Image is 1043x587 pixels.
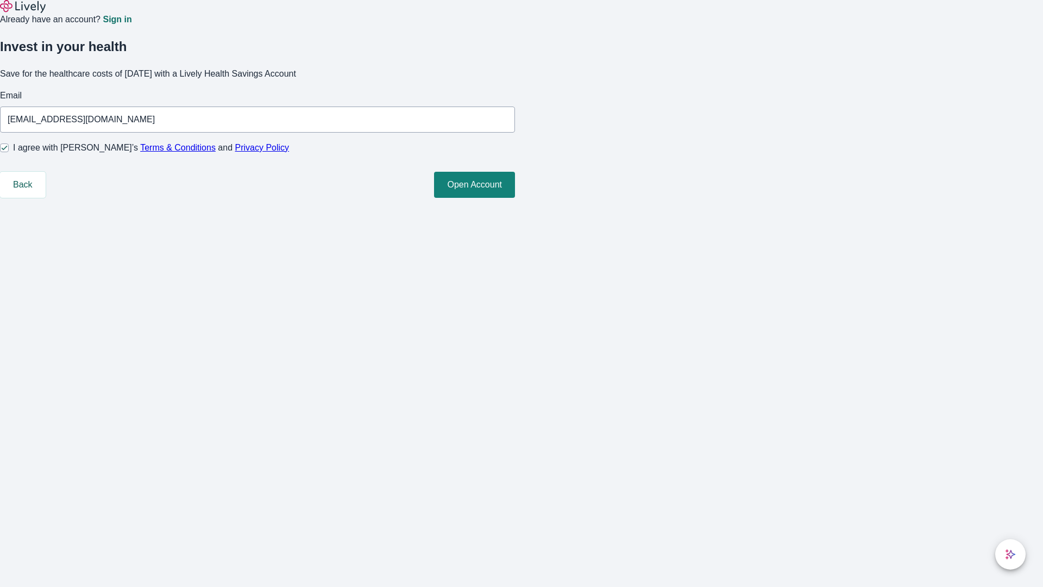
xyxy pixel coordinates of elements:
a: Sign in [103,15,131,24]
a: Terms & Conditions [140,143,216,152]
button: Open Account [434,172,515,198]
svg: Lively AI Assistant [1005,549,1016,560]
button: chat [995,539,1026,570]
a: Privacy Policy [235,143,290,152]
span: I agree with [PERSON_NAME]’s and [13,141,289,154]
